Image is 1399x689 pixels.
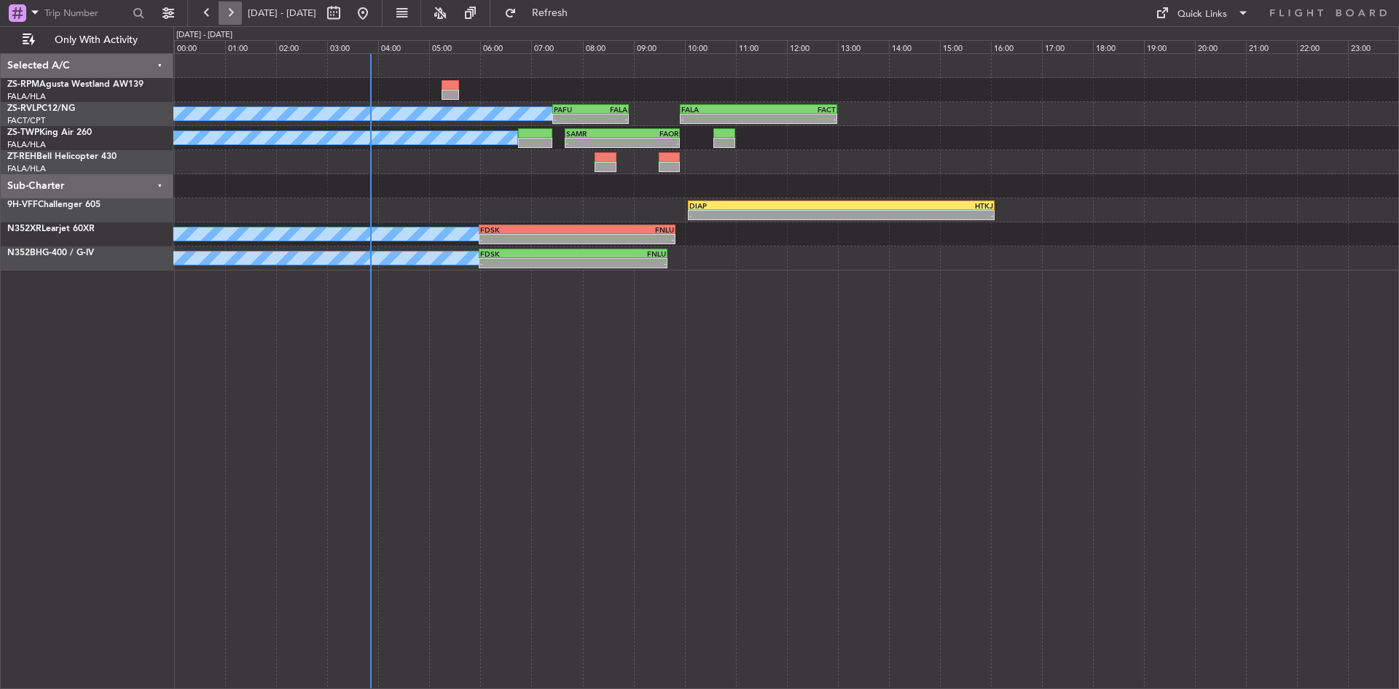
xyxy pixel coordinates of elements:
[480,249,573,258] div: FDSK
[7,139,46,150] a: FALA/HLA
[7,152,36,161] span: ZT-REH
[566,129,622,138] div: SAMR
[480,235,577,244] div: -
[7,201,101,209] a: 9H-VFFChallenger 605
[787,40,838,53] div: 12:00
[7,249,42,257] span: N352BH
[1348,40,1399,53] div: 23:00
[889,40,940,53] div: 14:00
[577,225,674,234] div: FNLU
[590,105,627,114] div: FALA
[940,40,991,53] div: 15:00
[7,80,144,89] a: ZS-RPMAgusta Westland AW139
[498,1,585,25] button: Refresh
[276,40,327,53] div: 02:00
[7,225,42,233] span: N352XR
[577,235,674,244] div: -
[634,40,685,53] div: 09:00
[429,40,480,53] div: 05:00
[225,40,276,53] div: 01:00
[1093,40,1144,53] div: 18:00
[7,80,39,89] span: ZS-RPM
[480,225,577,234] div: FDSK
[590,114,627,123] div: -
[583,40,634,53] div: 08:00
[759,114,836,123] div: -
[736,40,787,53] div: 11:00
[7,115,45,126] a: FACT/CPT
[681,114,759,123] div: -
[7,225,95,233] a: N352XRLearjet 60XR
[7,152,117,161] a: ZT-REHBell Helicopter 430
[7,91,46,102] a: FALA/HLA
[554,114,591,123] div: -
[842,211,993,219] div: -
[573,259,665,268] div: -
[685,40,736,53] div: 10:00
[759,105,836,114] div: FACT
[622,129,678,138] div: FAOR
[7,104,75,113] a: ZS-RVLPC12/NG
[174,40,225,53] div: 00:00
[44,2,128,24] input: Trip Number
[681,105,759,114] div: FALA
[991,40,1042,53] div: 16:00
[7,104,36,113] span: ZS-RVL
[327,40,378,53] div: 03:00
[248,7,316,20] span: [DATE] - [DATE]
[7,163,46,174] a: FALA/HLA
[1148,1,1256,25] button: Quick Links
[16,28,158,52] button: Only With Activity
[842,201,993,210] div: HTKJ
[480,40,531,53] div: 06:00
[566,139,622,147] div: -
[1144,40,1195,53] div: 19:00
[1177,7,1227,22] div: Quick Links
[520,8,581,18] span: Refresh
[1246,40,1297,53] div: 21:00
[7,201,38,209] span: 9H-VFF
[1042,40,1093,53] div: 17:00
[531,40,582,53] div: 07:00
[573,249,665,258] div: FNLU
[7,128,39,137] span: ZS-TWP
[554,105,591,114] div: PAFU
[1297,40,1348,53] div: 22:00
[176,29,232,42] div: [DATE] - [DATE]
[622,139,678,147] div: -
[480,259,573,268] div: -
[1195,40,1246,53] div: 20:00
[689,201,841,210] div: DIAP
[378,40,429,53] div: 04:00
[7,249,94,257] a: N352BHG-400 / G-IV
[7,128,92,137] a: ZS-TWPKing Air 260
[689,211,841,219] div: -
[838,40,889,53] div: 13:00
[38,35,154,45] span: Only With Activity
